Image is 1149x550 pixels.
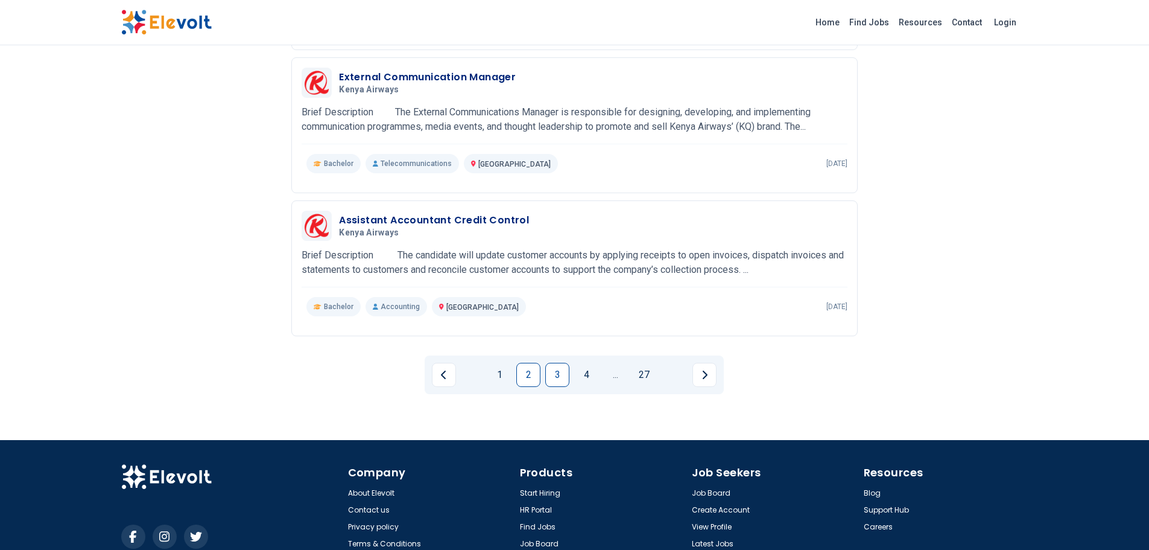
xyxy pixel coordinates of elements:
[692,539,733,549] a: Latest Jobs
[864,464,1028,481] h4: Resources
[826,159,847,168] p: [DATE]
[339,213,529,228] h3: Assistant Accountant Credit Control
[811,13,844,32] a: Home
[366,154,459,173] p: Telecommunications
[520,505,552,515] a: HR Portal
[302,105,847,134] p: Brief Description The External Communications Manager is responsible for designing, developing, a...
[305,71,329,95] img: Kenya Airways
[339,85,399,95] span: Kenya Airways
[987,10,1024,34] a: Login
[348,539,421,549] a: Terms & Conditions
[864,505,909,515] a: Support Hub
[348,505,390,515] a: Contact us
[121,464,212,490] img: Elevolt
[826,302,847,312] p: [DATE]
[302,68,847,173] a: Kenya AirwaysExternal Communication ManagerKenya AirwaysBrief Description The External Communicat...
[692,363,717,387] a: Next page
[574,363,598,387] a: Page 4
[894,13,947,32] a: Resources
[324,302,353,312] span: Bachelor
[520,488,560,498] a: Start Hiring
[603,363,627,387] a: Jump forward
[864,488,881,498] a: Blog
[844,13,894,32] a: Find Jobs
[487,363,511,387] a: Page 1
[339,228,399,238] span: Kenya Airways
[348,488,394,498] a: About Elevolt
[432,363,717,387] ul: Pagination
[432,363,456,387] a: Previous page
[692,505,750,515] a: Create Account
[947,13,987,32] a: Contact
[520,464,685,481] h4: Products
[520,522,556,532] a: Find Jobs
[632,363,656,387] a: Page 27
[302,211,847,316] a: Kenya AirwaysAssistant Accountant Credit ControlKenya AirwaysBrief Description The candidate will...
[348,522,399,532] a: Privacy policy
[339,70,516,85] h3: External Communication Manager
[348,464,513,481] h4: Company
[478,160,551,168] span: [GEOGRAPHIC_DATA]
[864,522,893,532] a: Careers
[121,10,212,35] img: Elevolt
[305,214,329,238] img: Kenya Airways
[692,488,730,498] a: Job Board
[302,248,847,277] p: Brief Description The candidate will update customer accounts by applying receipts to open invoic...
[121,68,273,430] iframe: Advertisement
[366,297,427,316] p: Accounting
[692,522,732,532] a: View Profile
[446,303,519,312] span: [GEOGRAPHIC_DATA]
[692,464,856,481] h4: Job Seekers
[516,363,540,387] a: Page 2 is your current page
[324,159,353,168] span: Bachelor
[545,363,569,387] a: Page 3
[520,539,559,549] a: Job Board
[877,68,1028,430] iframe: Advertisement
